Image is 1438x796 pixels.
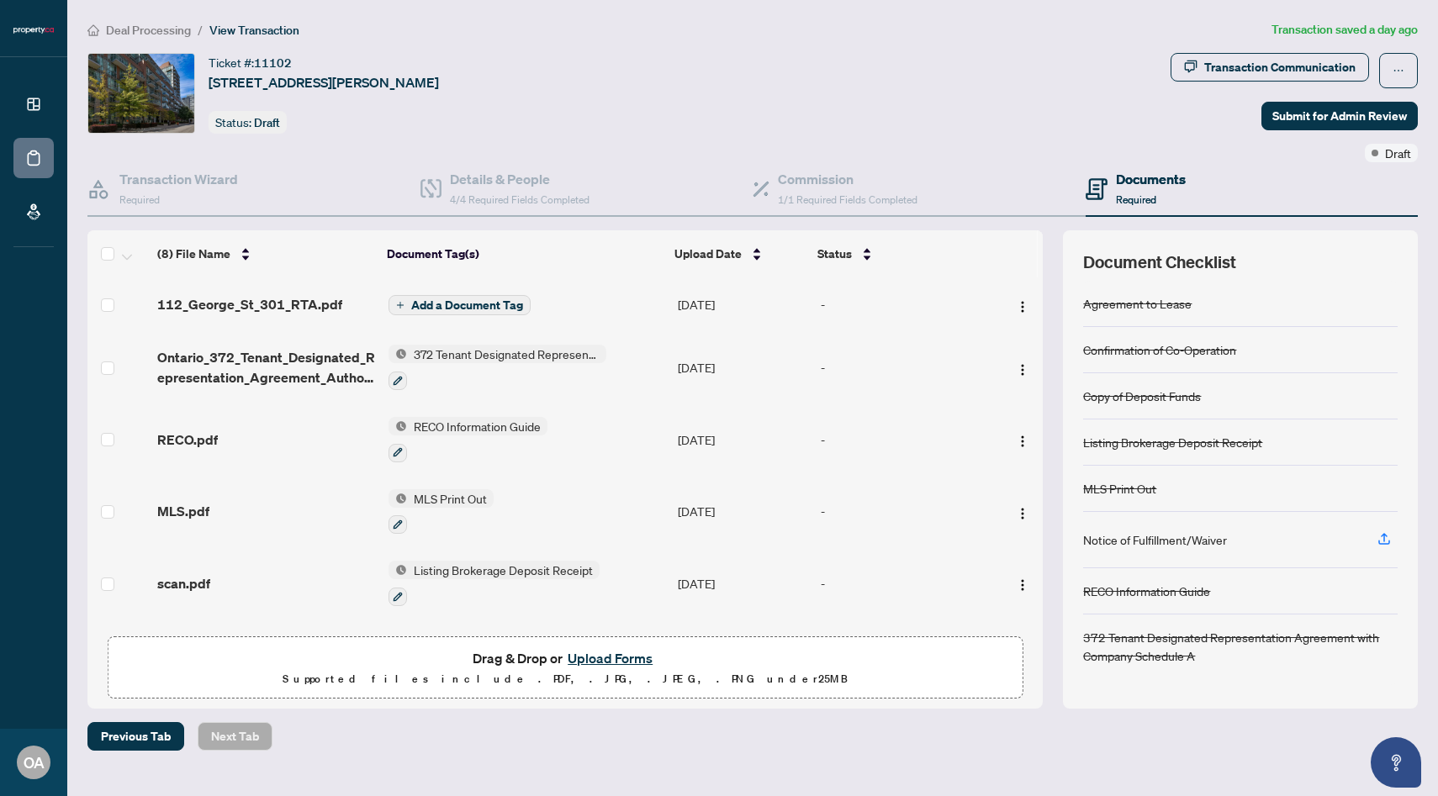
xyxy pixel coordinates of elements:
span: [STREET_ADDRESS][PERSON_NAME] [209,72,439,92]
h4: Transaction Wizard [119,169,238,189]
div: - [821,574,986,593]
td: [DATE] [671,547,814,619]
h4: Commission [778,169,917,189]
td: [DATE] [671,476,814,548]
span: plus [396,301,404,309]
span: View Transaction [209,23,299,38]
img: logo [13,25,54,35]
span: OA [24,751,45,774]
button: Add a Document Tag [389,295,531,315]
button: Open asap [1371,737,1421,788]
button: Status IconRECO Information Guide [389,417,547,462]
span: RECO.pdf [157,430,218,450]
button: Next Tab [198,722,272,751]
span: home [87,24,99,36]
span: Draft [254,115,280,130]
h4: Documents [1116,169,1186,189]
th: Upload Date [668,230,810,277]
button: Logo [1009,498,1036,525]
h4: Details & People [450,169,589,189]
span: Required [119,193,160,206]
button: Logo [1009,354,1036,381]
span: RECO Information Guide [407,417,547,435]
span: Ontario_372_Tenant_Designated_Representation_Agreement_Authority_for_Lease_or_Purchase 1.pdf [157,347,375,387]
div: MLS Print Out [1083,479,1156,498]
div: RECO Information Guide [1083,582,1210,600]
th: Document Tag(s) [380,230,668,277]
div: - [821,358,986,377]
span: Deal Processing [106,23,191,38]
span: scan.pdf [157,573,210,593]
td: [DATE] [671,403,814,476]
div: - [821,502,986,520]
div: - [821,430,986,449]
td: [DATE] [671,331,814,403]
span: 4/4 Required Fields Completed [450,193,589,206]
div: - [821,295,986,314]
span: Document Checklist [1083,250,1236,274]
button: Transaction Communication [1171,53,1369,82]
button: Status IconMLS Print Out [389,489,494,535]
span: MLS Print Out [407,489,494,508]
div: 372 Tenant Designated Representation Agreement with Company Schedule A [1083,628,1398,665]
button: Add a Document Tag [389,294,531,316]
td: [DATE] [671,619,814,692]
button: Logo [1009,291,1036,318]
span: Required [1116,193,1156,206]
article: Transaction saved a day ago [1271,20,1418,40]
img: Logo [1016,363,1029,377]
span: Submit for Admin Review [1272,103,1407,129]
img: Status Icon [389,345,407,363]
img: IMG-C12400340_1.jpg [88,54,194,133]
img: Logo [1016,300,1029,314]
span: 11102 [254,55,292,71]
div: Notice of Fulfillment/Waiver [1083,530,1227,549]
div: Listing Brokerage Deposit Receipt [1083,433,1262,451]
span: Add a Document Tag [411,299,523,311]
td: [DATE] [671,277,814,331]
span: Drag & Drop orUpload FormsSupported files include .PDF, .JPG, .JPEG, .PNG under25MB [108,637,1022,699]
th: Status [811,230,988,277]
div: Ticket #: [209,53,292,72]
img: Logo [1016,578,1029,592]
span: 1/1 Required Fields Completed [778,193,917,206]
span: Previous Tab [101,723,171,750]
button: Status IconListing Brokerage Deposit Receipt [389,561,600,606]
span: 372 Tenant Designated Representation Agreement with Company Schedule A [407,345,606,363]
img: Status Icon [389,561,407,579]
button: Submit for Admin Review [1261,102,1418,130]
span: ellipsis [1393,65,1404,76]
span: (8) File Name [157,245,230,263]
img: Logo [1016,507,1029,520]
li: / [198,20,203,40]
button: Logo [1009,570,1036,597]
img: Status Icon [389,417,407,435]
p: Supported files include .PDF, .JPG, .JPEG, .PNG under 25 MB [119,669,1012,689]
div: Copy of Deposit Funds [1083,387,1201,405]
div: Confirmation of Co-Operation [1083,340,1236,359]
div: Agreement to Lease [1083,294,1192,313]
span: 112_George_St_301_RTA.pdf [157,294,342,314]
div: Transaction Communication [1204,54,1356,81]
span: MLS.pdf [157,501,209,521]
button: Status Icon372 Tenant Designated Representation Agreement with Company Schedule A [389,345,606,390]
button: Logo [1009,426,1036,453]
button: Previous Tab [87,722,184,751]
span: Status [817,245,852,263]
div: Status: [209,111,287,134]
img: Status Icon [389,489,407,508]
span: Upload Date [674,245,742,263]
span: Draft [1385,144,1411,162]
span: Drag & Drop or [473,647,658,669]
th: (8) File Name [151,230,381,277]
img: Logo [1016,435,1029,448]
button: Upload Forms [563,647,658,669]
span: Listing Brokerage Deposit Receipt [407,561,600,579]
